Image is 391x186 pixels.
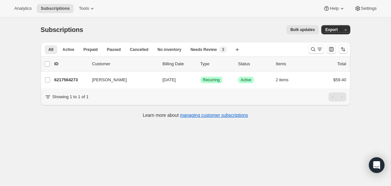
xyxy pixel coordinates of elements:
button: Search and filter results [309,45,324,54]
p: Total [337,61,346,67]
p: Status [238,61,271,67]
button: [PERSON_NAME] [88,75,153,85]
span: Export [325,27,338,32]
span: Needs Review [191,47,217,52]
button: Help [319,4,349,13]
div: IDCustomerBilling DateTypeStatusItemsTotal [54,61,346,67]
div: Items [276,61,309,67]
p: 6217564273 [54,77,87,83]
p: Customer [92,61,157,67]
button: Sort the results [339,45,348,54]
span: Settings [361,6,377,11]
button: 2 items [276,75,296,85]
button: Create new view [232,45,242,54]
p: Learn more about [143,112,248,118]
p: Showing 1 to 1 of 1 [52,94,89,100]
span: Cancelled [130,47,149,52]
div: 6217564273[PERSON_NAME][DATE]SuccessRecurringSuccessActive2 items$59.40 [54,75,346,85]
span: $59.40 [333,77,346,82]
span: Tools [79,6,89,11]
button: Export [321,25,341,34]
button: Settings [351,4,381,13]
div: Type [200,61,233,67]
span: Paused [107,47,121,52]
button: Bulk updates [286,25,319,34]
button: Tools [75,4,99,13]
span: [DATE] [163,77,176,82]
span: [PERSON_NAME] [92,77,127,83]
span: Subscriptions [41,26,83,33]
span: All [49,47,53,52]
button: Analytics [10,4,36,13]
div: Open Intercom Messenger [369,157,384,173]
span: Active [241,77,252,83]
span: Recurring [203,77,220,83]
nav: Pagination [328,92,346,101]
span: Help [330,6,339,11]
p: Billing Date [163,61,195,67]
button: Subscriptions [37,4,74,13]
span: 2 items [276,77,289,83]
p: ID [54,61,87,67]
span: Prepaid [83,47,98,52]
span: Subscriptions [41,6,70,11]
span: No inventory [157,47,181,52]
a: managing customer subscriptions [180,113,248,118]
span: Bulk updates [290,27,315,32]
button: Customize table column order and visibility [327,45,336,54]
span: 3 [222,47,224,52]
span: Active [63,47,74,52]
span: Analytics [14,6,32,11]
